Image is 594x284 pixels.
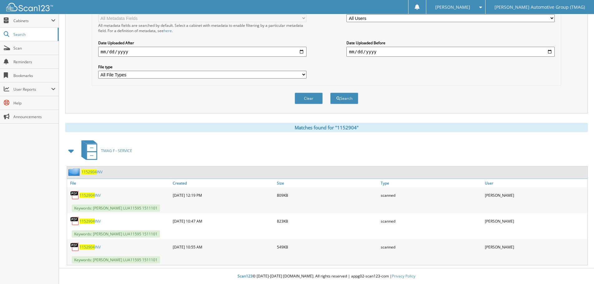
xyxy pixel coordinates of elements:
[80,193,95,198] span: 1152904
[80,244,101,250] a: 1152904INV
[80,219,101,224] a: 1152904INV
[13,87,51,92] span: User Reports
[98,47,307,57] input: start
[6,3,53,11] img: scan123-logo-white.svg
[171,215,275,227] div: [DATE] 10:47 AM
[70,190,80,200] img: PDF.png
[81,169,103,175] a: 1152904INV
[98,40,307,46] label: Date Uploaded After
[379,215,483,227] div: scanned
[495,5,585,9] span: [PERSON_NAME] Automotive Group (TMAG)
[379,189,483,201] div: scanned
[275,215,379,227] div: 823KB
[98,64,307,70] label: File type
[70,216,80,226] img: PDF.png
[483,179,587,187] a: User
[346,47,555,57] input: end
[68,168,81,176] img: folder2.png
[78,138,132,163] a: TMAG F - SERVICE
[330,93,358,104] button: Search
[171,179,275,187] a: Created
[72,205,160,212] span: Keywords: [PERSON_NAME] LUA11595 1511101
[13,18,51,23] span: Cabinets
[80,219,95,224] span: 1152904
[59,269,594,284] div: © [DATE]-[DATE] [DOMAIN_NAME]. All rights reserved | appg02-scan123-com |
[483,215,587,227] div: [PERSON_NAME]
[275,179,379,187] a: Size
[238,273,253,279] span: Scan123
[101,148,132,153] span: TMAG F - SERVICE
[98,23,307,33] div: All metadata fields are searched by default. Select a cabinet with metadata to enable filtering b...
[483,241,587,253] div: [PERSON_NAME]
[72,230,160,238] span: Keywords: [PERSON_NAME] LUA11595 1511101
[67,179,171,187] a: File
[72,256,160,263] span: Keywords: [PERSON_NAME] LUA11595 1511101
[13,73,56,78] span: Bookmarks
[164,28,172,33] a: here
[171,241,275,253] div: [DATE] 10:55 AM
[70,242,80,252] img: PDF.png
[13,46,56,51] span: Scan
[379,179,483,187] a: Type
[563,254,594,284] iframe: Chat Widget
[80,244,95,250] span: 1152904
[13,114,56,119] span: Announcements
[483,189,587,201] div: [PERSON_NAME]
[346,40,555,46] label: Date Uploaded Before
[171,189,275,201] div: [DATE] 12:19 PM
[80,193,101,198] a: 1152904INV
[13,32,55,37] span: Search
[392,273,415,279] a: Privacy Policy
[65,123,588,132] div: Matches found for "1152904"
[435,5,470,9] span: [PERSON_NAME]
[275,241,379,253] div: 549KB
[13,59,56,65] span: Reminders
[13,100,56,106] span: Help
[295,93,323,104] button: Clear
[379,241,483,253] div: scanned
[275,189,379,201] div: 809KB
[81,169,97,175] span: 1152904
